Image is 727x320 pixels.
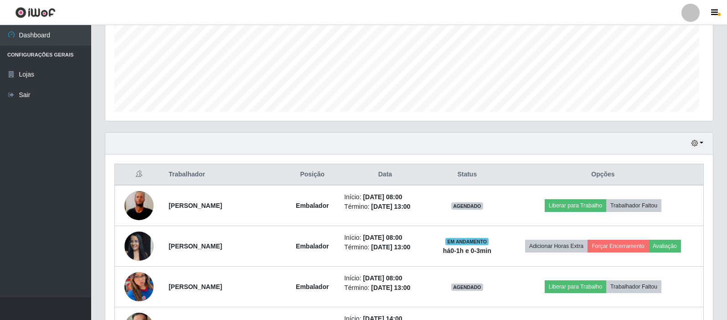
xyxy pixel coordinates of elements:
[124,255,154,319] img: 1756911875276.jpeg
[344,283,426,293] li: Término:
[451,284,483,291] span: AGENDADO
[649,240,681,253] button: Avaliação
[363,274,402,282] time: [DATE] 08:00
[163,164,286,186] th: Trabalhador
[371,284,410,291] time: [DATE] 13:00
[445,238,489,245] span: EM ANDAMENTO
[371,243,410,251] time: [DATE] 13:00
[588,240,649,253] button: Forçar Encerramento
[286,164,339,186] th: Posição
[124,173,154,238] img: 1751591398028.jpeg
[545,199,606,212] button: Liberar para Trabalho
[363,234,402,241] time: [DATE] 08:00
[339,164,432,186] th: Data
[124,227,154,265] img: 1737733011541.jpeg
[606,199,661,212] button: Trabalhador Faltou
[296,283,329,290] strong: Embalador
[363,193,402,201] time: [DATE] 08:00
[169,283,222,290] strong: [PERSON_NAME]
[432,164,503,186] th: Status
[371,203,410,210] time: [DATE] 13:00
[344,202,426,212] li: Término:
[451,202,483,210] span: AGENDADO
[545,280,606,293] button: Liberar para Trabalho
[296,202,329,209] strong: Embalador
[15,7,56,18] img: CoreUI Logo
[344,274,426,283] li: Início:
[525,240,588,253] button: Adicionar Horas Extra
[606,280,661,293] button: Trabalhador Faltou
[169,202,222,209] strong: [PERSON_NAME]
[443,247,491,254] strong: há 0-1 h e 0-3 min
[344,233,426,243] li: Início:
[296,243,329,250] strong: Embalador
[344,243,426,252] li: Término:
[503,164,704,186] th: Opções
[169,243,222,250] strong: [PERSON_NAME]
[344,192,426,202] li: Início:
